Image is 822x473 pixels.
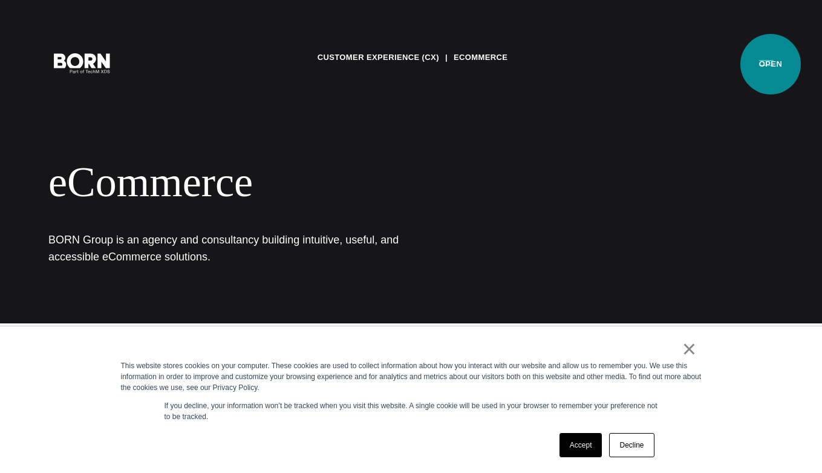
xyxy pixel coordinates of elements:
[454,48,507,67] a: eCommerce
[752,50,781,75] button: Open
[559,433,602,457] a: Accept
[165,400,658,422] p: If you decline, your information won’t be tracked when you visit this website. A single cookie wi...
[609,433,654,457] a: Decline
[682,343,697,354] a: ×
[318,48,439,67] a: Customer Experience (CX)
[48,157,738,207] div: eCommerce
[121,360,702,393] div: This website stores cookies on your computer. These cookies are used to collect information about...
[48,231,411,265] h1: BORN Group is an agency and consultancy building intuitive, useful, and accessible eCommerce solu...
